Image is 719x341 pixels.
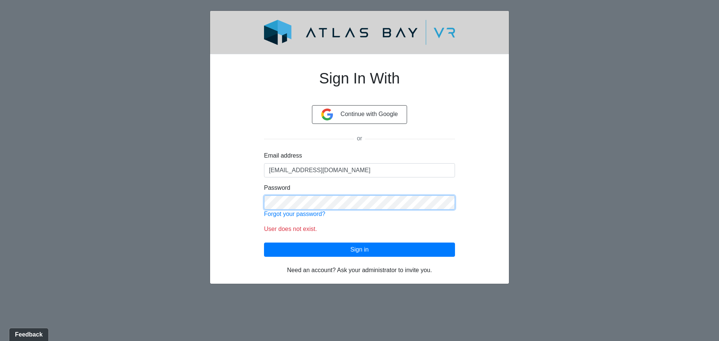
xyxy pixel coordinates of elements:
span: Continue with Google [340,111,398,117]
p: User does not exist. [264,225,455,234]
button: Sign in [264,243,455,257]
input: Enter email [264,163,455,177]
span: Need an account? Ask your administrator to invite you. [287,267,432,273]
iframe: Ybug feedback widget [6,326,50,341]
span: or [354,135,365,141]
a: Forgot your password? [264,211,325,217]
button: Continue with Google [312,105,407,124]
img: logo [246,20,473,45]
h1: Sign In With [264,60,455,105]
label: Password [264,183,290,192]
label: Email address [264,151,302,160]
